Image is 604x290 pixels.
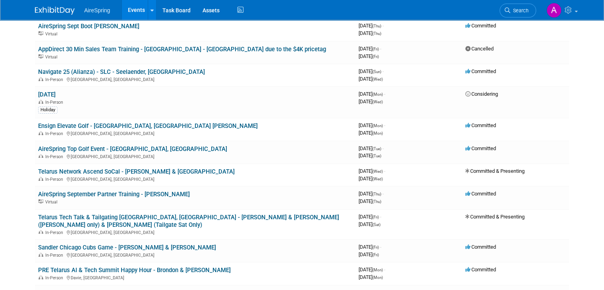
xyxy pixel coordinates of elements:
[382,145,384,151] span: -
[359,53,379,59] span: [DATE]
[372,268,383,272] span: (Mon)
[45,100,66,105] span: In-Person
[38,274,352,280] div: Davie, [GEOGRAPHIC_DATA]
[39,177,43,181] img: In-Person Event
[39,100,43,104] img: In-Person Event
[382,191,384,197] span: -
[38,145,227,153] a: AireSpring Top Golf Event - [GEOGRAPHIC_DATA], [GEOGRAPHIC_DATA]
[372,131,383,135] span: (Mon)
[359,251,379,257] span: [DATE]
[465,122,496,128] span: Committed
[359,267,385,273] span: [DATE]
[45,253,66,258] span: In-Person
[384,122,385,128] span: -
[372,100,383,104] span: (Wed)
[372,192,381,196] span: (Thu)
[372,222,380,227] span: (Sat)
[38,244,216,251] a: Sandler Chicago Cubs Game - [PERSON_NAME] & [PERSON_NAME]
[45,31,60,37] span: Virtual
[372,275,383,280] span: (Mon)
[45,77,66,82] span: In-Person
[380,46,381,52] span: -
[465,23,496,29] span: Committed
[35,7,75,15] img: ExhibitDay
[45,177,66,182] span: In-Person
[372,199,381,204] span: (Thu)
[359,214,381,220] span: [DATE]
[359,30,381,36] span: [DATE]
[465,267,496,273] span: Committed
[38,251,352,258] div: [GEOGRAPHIC_DATA], [GEOGRAPHIC_DATA]
[372,169,383,174] span: (Wed)
[38,267,231,274] a: PRE Telarus AI & Tech Summit Happy Hour - Brondon & [PERSON_NAME]
[372,31,381,36] span: (Thu)
[359,76,383,82] span: [DATE]
[372,77,383,81] span: (Wed)
[38,91,56,98] a: [DATE]
[359,130,383,136] span: [DATE]
[359,198,381,204] span: [DATE]
[372,24,381,28] span: (Thu)
[465,145,496,151] span: Committed
[39,199,43,203] img: Virtual Event
[372,47,379,51] span: (Fri)
[384,91,385,97] span: -
[372,215,379,219] span: (Fri)
[39,54,43,58] img: Virtual Event
[359,46,381,52] span: [DATE]
[372,245,379,249] span: (Fri)
[39,230,43,234] img: In-Person Event
[372,124,383,128] span: (Mon)
[359,99,383,104] span: [DATE]
[359,68,384,74] span: [DATE]
[45,199,60,205] span: Virtual
[38,106,58,114] div: Holiday
[465,168,525,174] span: Committed & Presenting
[359,191,384,197] span: [DATE]
[510,8,529,14] span: Search
[38,214,339,228] a: Telarus Tech Talk & Tailgating [GEOGRAPHIC_DATA], [GEOGRAPHIC_DATA] - [PERSON_NAME] & [PERSON_NAM...
[38,130,352,136] div: [GEOGRAPHIC_DATA], [GEOGRAPHIC_DATA]
[45,54,60,60] span: Virtual
[465,191,496,197] span: Committed
[45,131,66,136] span: In-Person
[39,253,43,257] img: In-Person Event
[359,91,385,97] span: [DATE]
[39,275,43,279] img: In-Person Event
[38,168,235,175] a: Telarus Network Ascend SoCal - [PERSON_NAME] & [GEOGRAPHIC_DATA]
[372,92,383,97] span: (Mon)
[45,230,66,235] span: In-Person
[38,122,258,130] a: Ensign Elevate Golf - [GEOGRAPHIC_DATA], [GEOGRAPHIC_DATA] [PERSON_NAME]
[380,214,381,220] span: -
[39,31,43,35] img: Virtual Event
[39,154,43,158] img: In-Person Event
[372,177,383,181] span: (Wed)
[465,91,498,97] span: Considering
[382,68,384,74] span: -
[465,68,496,74] span: Committed
[382,23,384,29] span: -
[38,153,352,159] div: [GEOGRAPHIC_DATA], [GEOGRAPHIC_DATA]
[45,154,66,159] span: In-Person
[359,176,383,182] span: [DATE]
[45,275,66,280] span: In-Person
[359,274,383,280] span: [DATE]
[372,154,381,158] span: (Tue)
[84,7,110,14] span: AireSpring
[372,147,381,151] span: (Tue)
[39,131,43,135] img: In-Person Event
[359,122,385,128] span: [DATE]
[465,46,494,52] span: Cancelled
[372,54,379,59] span: (Fri)
[38,176,352,182] div: [GEOGRAPHIC_DATA], [GEOGRAPHIC_DATA]
[384,168,385,174] span: -
[465,214,525,220] span: Committed & Presenting
[372,70,381,74] span: (Sun)
[359,145,384,151] span: [DATE]
[359,168,385,174] span: [DATE]
[546,3,562,18] img: Angie Handal
[380,244,381,250] span: -
[38,68,205,75] a: Navigate 25 (Alianza) - SLC - Seelaender, [GEOGRAPHIC_DATA]
[359,244,381,250] span: [DATE]
[359,23,384,29] span: [DATE]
